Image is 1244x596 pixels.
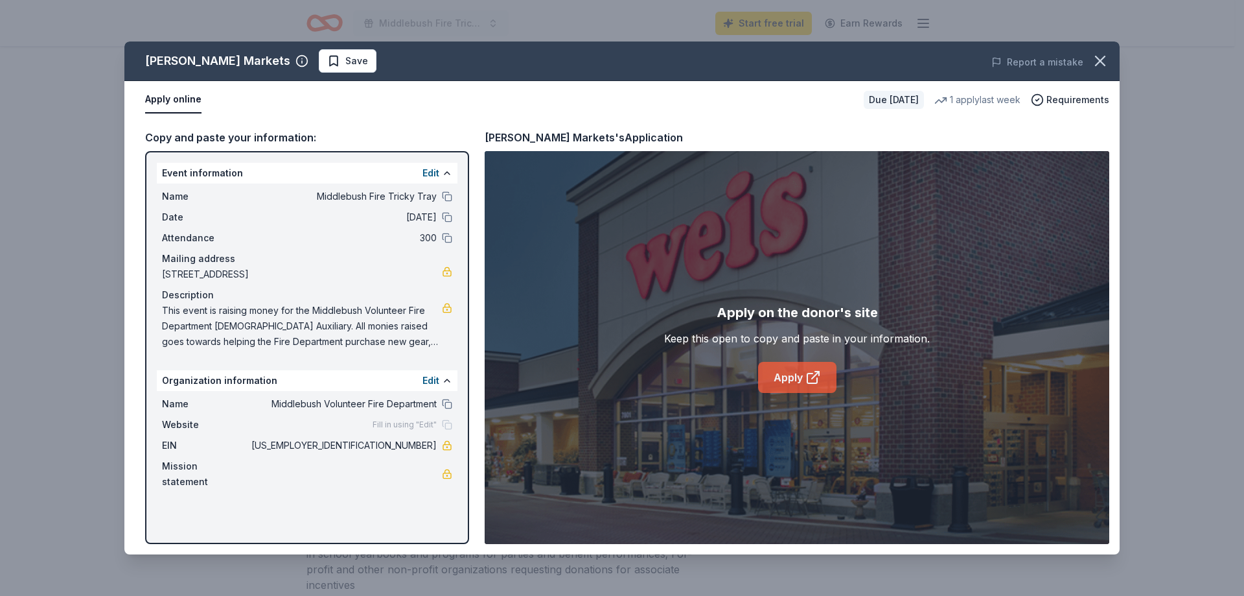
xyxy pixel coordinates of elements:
span: 300 [249,230,437,246]
div: Due [DATE] [864,91,924,109]
button: Apply online [145,86,202,113]
span: Middlebush Fire Tricky Tray [249,189,437,204]
div: Mailing address [162,251,452,267]
div: 1 apply last week [934,92,1020,108]
button: Edit [422,165,439,181]
div: Copy and paste your information: [145,129,469,146]
span: [DATE] [249,209,437,225]
div: Organization information [157,370,457,391]
div: Description [162,287,452,303]
span: This event is raising money for the Middlebush Volunteer Fire Department [DEMOGRAPHIC_DATA] Auxil... [162,303,442,350]
span: Website [162,417,249,433]
span: Save [345,53,368,69]
span: Name [162,189,249,204]
span: Requirements [1046,92,1109,108]
div: Keep this open to copy and paste in your information. [664,331,930,346]
span: [US_EMPLOYER_IDENTIFICATION_NUMBER] [249,438,437,453]
span: EIN [162,438,249,453]
span: Attendance [162,230,249,246]
div: [PERSON_NAME] Markets [145,51,290,71]
span: Name [162,396,249,412]
button: Requirements [1031,92,1109,108]
span: [STREET_ADDRESS] [162,267,442,282]
a: Apply [758,362,836,393]
div: Event information [157,163,457,184]
button: Edit [422,373,439,388]
span: Date [162,209,249,225]
button: Report a mistake [991,54,1083,70]
button: Save [319,49,376,73]
span: Fill in using "Edit" [373,420,437,430]
div: Apply on the donor's site [717,302,878,323]
span: Middlebush Volunteer Fire Department [249,396,437,412]
span: Mission statement [162,459,249,490]
div: [PERSON_NAME] Markets's Application [485,129,683,146]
